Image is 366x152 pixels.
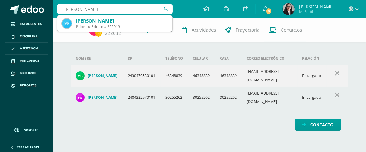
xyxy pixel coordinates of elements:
[236,27,260,33] span: Trayectoria
[161,87,188,108] td: 30255262
[76,93,118,102] a: [PERSON_NAME]
[57,4,173,14] input: Busca un usuario...
[264,18,306,42] a: Contactos
[123,52,161,65] th: DPI
[192,27,216,33] span: Actividades
[298,87,327,108] td: Encargado
[20,83,36,88] span: Reportes
[177,18,221,42] a: Actividades
[221,18,264,42] a: Trayectoria
[242,87,298,108] td: [EMAIL_ADDRESS][DOMAIN_NAME]
[76,71,85,80] img: 4652a373b01dc3bfa751ad0444825566.png
[105,30,121,36] a: 222032
[20,71,36,76] span: Archivos
[215,65,242,87] td: 46348839
[299,9,334,14] span: Mi Perfil
[215,87,242,108] td: 30255262
[76,93,85,102] img: 476bc13efd11f3188504b122009f466b.png
[20,34,38,39] span: Disciplina
[310,119,333,130] span: Contacto
[95,29,102,37] span: 50
[298,52,327,65] th: Relación
[88,95,117,100] h4: [PERSON_NAME]
[215,52,242,65] th: Casa
[5,55,48,67] a: Mis cursos
[71,52,123,65] th: Nombre
[17,145,40,149] span: Cerrar panel
[62,19,72,28] img: 6902b5f5870be4835cf27f0168566a51.png
[299,4,334,10] span: [PERSON_NAME]
[188,87,215,108] td: 30255262
[20,46,39,51] span: Asistencia
[161,65,188,87] td: 46348839
[7,122,46,137] a: Soporte
[5,43,48,55] a: Asistencia
[295,119,341,131] a: Contacto
[5,18,48,30] a: Estudiantes
[188,52,215,65] th: Celular
[76,71,118,80] a: [PERSON_NAME]
[281,27,302,33] span: Contactos
[5,67,48,79] a: Archivos
[188,65,215,87] td: 46348839
[242,65,298,87] td: [EMAIL_ADDRESS][DOMAIN_NAME]
[242,52,298,65] th: Correo electrónico
[123,87,161,108] td: 2484322570101
[161,52,188,65] th: Teléfono
[76,18,167,24] div: [PERSON_NAME]
[5,30,48,43] a: Disciplina
[88,73,117,78] h4: [PERSON_NAME]
[123,65,161,87] td: 2430470530101
[20,58,39,63] span: Mis cursos
[20,22,42,26] span: Estudiantes
[24,128,39,132] span: Soporte
[76,24,167,29] div: Primero Primaria 222019
[5,79,48,92] a: Reportes
[265,8,272,14] span: 6
[283,3,295,15] img: e273bec5909437e5d5b2daab1002684b.png
[298,65,327,87] td: Encargado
